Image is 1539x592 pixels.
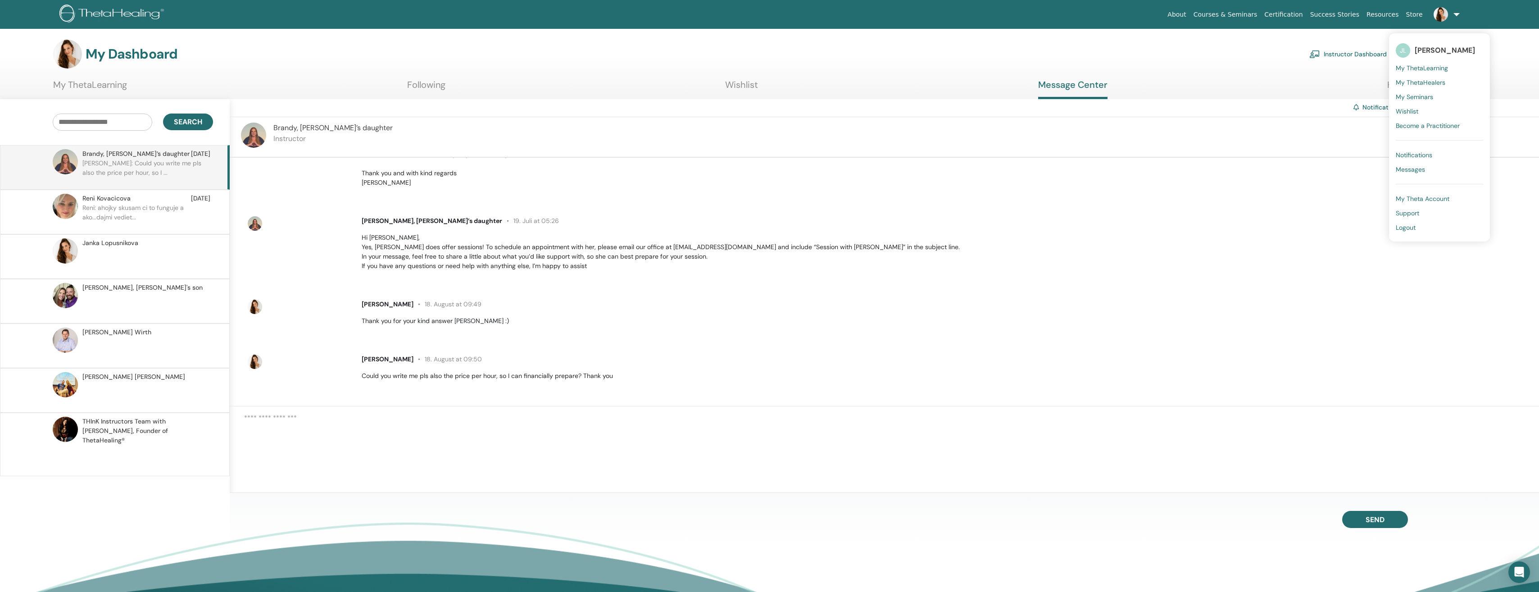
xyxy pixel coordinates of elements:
[82,194,131,203] span: Reni Kovacicova
[1396,61,1483,75] a: My ThetaLearning
[1396,40,1483,61] a: JL[PERSON_NAME]
[1396,104,1483,118] a: Wishlist
[1396,165,1425,173] span: Messages
[1434,7,1448,22] img: default.jpg
[1396,220,1483,235] a: Logout
[1396,75,1483,90] a: My ThetaHealers
[1396,191,1483,206] a: My Theta Account
[1396,195,1449,203] span: My Theta Account
[174,117,202,127] span: Search
[362,316,1529,326] p: Thank you for your kind answer [PERSON_NAME] :)
[362,300,413,308] span: [PERSON_NAME]
[725,79,758,97] a: Wishlist
[1396,90,1483,104] a: My Seminars
[82,203,213,230] p: Reni: ahojky skusam ci to funguje a ako...dajmi vediet...
[53,79,127,97] a: My ThetaLearning
[82,283,203,292] span: [PERSON_NAME], [PERSON_NAME]'s son
[1396,78,1445,87] span: My ThetaHealers
[53,372,78,397] img: default.jpg
[248,355,262,369] img: default.jpg
[1387,79,1460,97] a: Help & Resources
[273,123,393,132] span: Brandy, [PERSON_NAME]’s daughter
[1261,6,1306,23] a: Certification
[241,123,266,148] img: default.jpg
[1396,64,1448,72] span: My ThetaLearning
[82,372,185,382] span: [PERSON_NAME] [PERSON_NAME]
[362,355,413,363] span: [PERSON_NAME]
[191,149,210,159] span: [DATE]
[53,238,78,264] img: default.jpg
[1396,122,1460,130] span: Become a Practitioner
[502,217,559,225] span: 19. Juli at 05:26
[53,149,78,174] img: default.jpg
[413,300,481,308] span: 18. August at 09:49
[1396,93,1433,101] span: My Seminars
[53,194,78,219] img: default.jpg
[1396,209,1419,217] span: Support
[1396,223,1416,232] span: Logout
[59,5,167,25] img: logo.png
[53,417,78,442] img: default.jpg
[248,300,262,314] img: default.jpg
[1396,107,1418,115] span: Wishlist
[1396,206,1483,220] a: Support
[82,149,190,159] span: Brandy, [PERSON_NAME]’s daughter
[1307,6,1363,23] a: Success Stories
[1309,50,1320,58] img: chalkboard-teacher.svg
[82,238,138,248] span: Janka Lopusnikova
[1396,151,1432,159] span: Notifications
[86,46,177,62] h3: My Dashboard
[362,217,502,225] span: [PERSON_NAME], [PERSON_NAME]’s daughter
[1362,103,1401,111] a: Notifications
[1396,43,1410,58] span: JL
[1309,44,1387,64] a: Instructor Dashboard
[1403,6,1426,23] a: Store
[53,40,82,68] img: default.jpg
[273,133,393,144] p: Instructor
[82,328,151,337] span: [PERSON_NAME] Wirth
[1508,561,1530,583] div: Open Intercom Messenger
[53,328,78,353] img: default.jpg
[248,216,262,231] img: default.jpg
[1415,46,1475,55] span: [PERSON_NAME]
[362,371,1529,381] p: Could you write me pls also the price per hour, so I can financially prepare? Thank you
[1038,79,1108,99] a: Message Center
[1396,162,1483,177] a: Messages
[1363,6,1403,23] a: Resources
[407,79,445,97] a: Following
[1396,118,1483,133] a: Become a Practitioner
[82,159,213,186] p: [PERSON_NAME]: Could you write me pls also the price per hour, so I ...
[191,194,210,203] span: [DATE]
[163,114,213,130] button: Search
[1366,515,1385,524] span: Send
[362,233,1529,271] p: Hi [PERSON_NAME], Yes, [PERSON_NAME] does offer sessions! To schedule an appointment with her, pl...
[1342,511,1408,528] button: Send
[82,417,210,445] span: THInK Instructors Team with [PERSON_NAME], Founder of ThetaHealing®
[1396,148,1483,162] a: Notifications
[362,131,1529,187] p: Dear [PERSON_NAME], I wanted to ask, if you are also giving Thetahealing sessions? And where is i...
[413,355,482,363] span: 18. August at 09:50
[1164,6,1189,23] a: About
[1190,6,1261,23] a: Courses & Seminars
[53,283,78,308] img: default.jpg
